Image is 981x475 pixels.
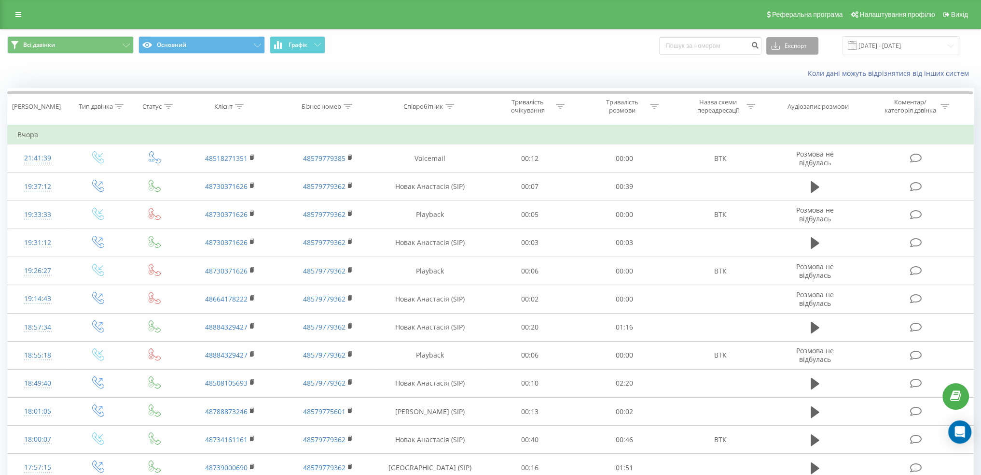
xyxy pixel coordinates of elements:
div: Тривалість очікування [502,98,553,115]
input: Пошук за номером [659,37,761,55]
div: Співробітник [403,102,443,111]
td: 00:13 [483,398,577,426]
td: ВТК [671,201,769,229]
div: Аудіозапис розмови [788,102,848,111]
a: 48579775601 [303,407,345,416]
td: [PERSON_NAME] (SIP) [377,398,483,426]
td: 01:16 [577,313,671,341]
a: 48579779362 [303,182,345,191]
td: 00:10 [483,369,577,397]
a: 48884329427 [205,350,248,360]
a: 48579779362 [303,210,345,219]
div: Клієнт [214,102,233,111]
div: 19:26:27 [17,261,58,280]
td: 00:02 [577,398,671,426]
td: Новак Анастасія (SIP) [377,285,483,313]
div: [PERSON_NAME] [12,102,61,111]
div: Тривалість розмови [596,98,648,115]
span: Графік [289,42,307,48]
td: 00:40 [483,426,577,454]
div: 21:41:39 [17,149,58,168]
div: 19:33:33 [17,205,58,224]
div: 19:31:12 [17,233,58,252]
td: Новак Анастасія (SIP) [377,426,483,454]
td: 00:00 [577,201,671,229]
td: ВТК [671,144,769,173]
td: 00:03 [483,229,577,257]
td: Новак Анастасія (SIP) [377,369,483,397]
td: Playback [377,257,483,285]
td: 00:05 [483,201,577,229]
td: ВТК [671,426,769,454]
a: 48788873246 [205,407,248,416]
button: Експорт [766,37,818,55]
div: Статус [142,102,162,111]
a: 48518271351 [205,154,248,163]
a: 48579779362 [303,350,345,360]
div: 19:37:12 [17,177,58,196]
div: 18:01:05 [17,402,58,421]
span: Розмова не відбулась [796,205,834,223]
td: Новак Анастасія (SIP) [377,313,483,341]
div: Назва схеми переадресації [692,98,744,115]
td: 00:00 [577,257,671,285]
span: Розмова не відбулась [796,149,834,167]
td: ВТК [671,341,769,369]
td: 00:06 [483,257,577,285]
a: 48664178222 [205,294,248,303]
td: 02:20 [577,369,671,397]
div: 18:49:40 [17,374,58,393]
span: Налаштування профілю [859,11,935,18]
td: 00:39 [577,173,671,201]
a: 48579779362 [303,435,345,444]
a: 48579779362 [303,322,345,331]
td: 00:00 [577,341,671,369]
a: 48730371626 [205,238,248,247]
a: 48579779362 [303,266,345,275]
a: 48579779385 [303,154,345,163]
button: Основний [138,36,265,54]
td: 00:03 [577,229,671,257]
td: 00:20 [483,313,577,341]
button: Всі дзвінки [7,36,134,54]
div: 19:14:43 [17,289,58,308]
span: Розмова не відбулась [796,290,834,308]
td: Вчора [8,125,974,144]
a: 48579779362 [303,378,345,388]
a: 48579779362 [303,463,345,472]
a: 48579779362 [303,294,345,303]
td: 00:12 [483,144,577,173]
td: 00:02 [483,285,577,313]
span: Вихід [951,11,968,18]
div: 18:57:34 [17,318,58,337]
div: 18:00:07 [17,430,58,449]
div: Open Intercom Messenger [948,420,971,444]
a: 48734161161 [205,435,248,444]
td: 00:00 [577,144,671,173]
a: 48739000690 [205,463,248,472]
td: 00:00 [577,285,671,313]
a: 48884329427 [205,322,248,331]
td: 00:06 [483,341,577,369]
td: 00:46 [577,426,671,454]
span: Реферальна програма [772,11,843,18]
a: 48730371626 [205,266,248,275]
div: Тип дзвінка [78,102,112,111]
td: Voicemail [377,144,483,173]
button: Графік [270,36,325,54]
td: Playback [377,341,483,369]
a: 48730371626 [205,210,248,219]
div: Бізнес номер [302,102,341,111]
a: 48730371626 [205,182,248,191]
td: 00:07 [483,173,577,201]
a: 48508105693 [205,378,248,388]
td: Playback [377,201,483,229]
td: ВТК [671,257,769,285]
a: 48579779362 [303,238,345,247]
div: Коментар/категорія дзвінка [882,98,938,115]
span: Всі дзвінки [23,41,55,49]
span: Розмова не відбулась [796,262,834,280]
span: Розмова не відбулась [796,346,834,364]
td: Новак Анастасія (SIP) [377,229,483,257]
td: Новак Анастасія (SIP) [377,173,483,201]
